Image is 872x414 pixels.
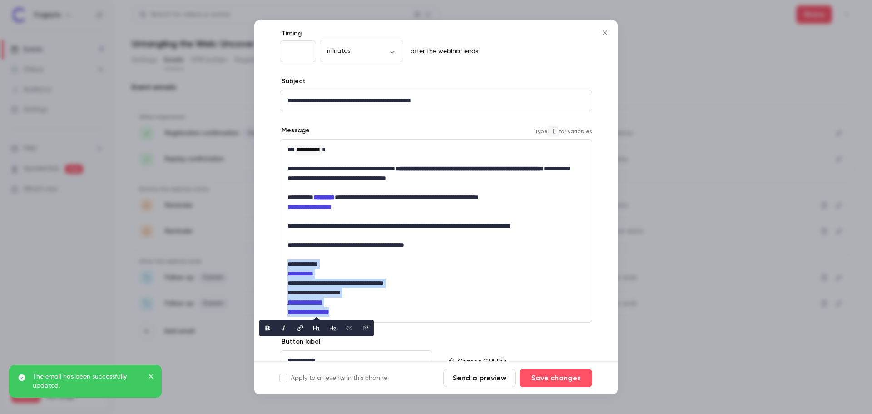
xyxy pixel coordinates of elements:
button: link [293,321,307,335]
div: editor [280,140,592,322]
button: close [148,372,154,383]
p: The email has been successfully updated. [33,372,142,390]
div: editor [280,351,432,371]
div: minutes [320,46,403,55]
button: Send a preview [443,369,516,387]
code: { [548,126,559,137]
button: italic [277,321,291,335]
div: editor [454,351,591,372]
label: Timing [280,29,592,38]
button: bold [260,321,275,335]
label: Subject [280,77,306,86]
label: Button label [280,337,320,346]
button: Save changes [520,369,592,387]
p: after the webinar ends [407,47,478,56]
button: blockquote [358,321,373,335]
label: Apply to all events in this channel [280,374,389,383]
div: editor [280,90,592,111]
button: Close [596,24,614,42]
label: Message [280,126,310,135]
span: Type for variables [535,126,592,137]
